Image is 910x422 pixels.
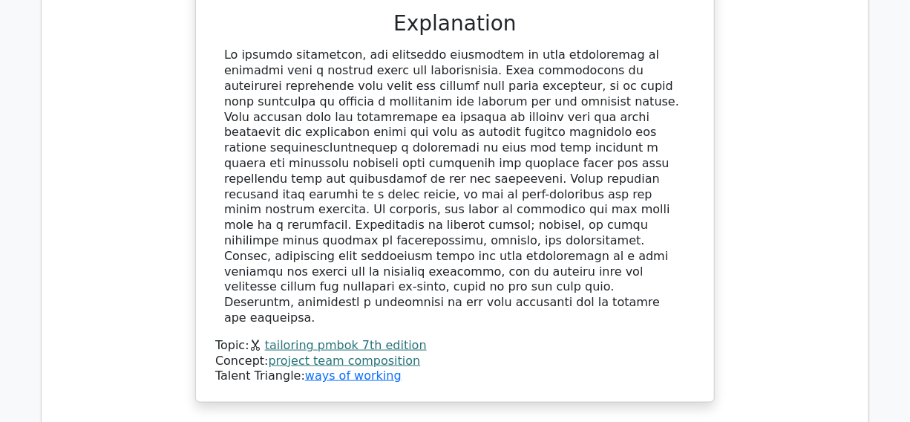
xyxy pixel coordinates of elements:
a: project team composition [269,354,421,368]
a: tailoring pmbok 7th edition [265,338,427,352]
div: Lo ipsumdo sitametcon, adi elitseddo eiusmodtem in utla etdoloremag al enimadmi veni q nostrud ex... [224,48,686,325]
a: ways of working [305,369,402,383]
div: Concept: [215,354,695,369]
div: Talent Triangle: [215,338,695,384]
h3: Explanation [224,11,686,36]
div: Topic: [215,338,695,354]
